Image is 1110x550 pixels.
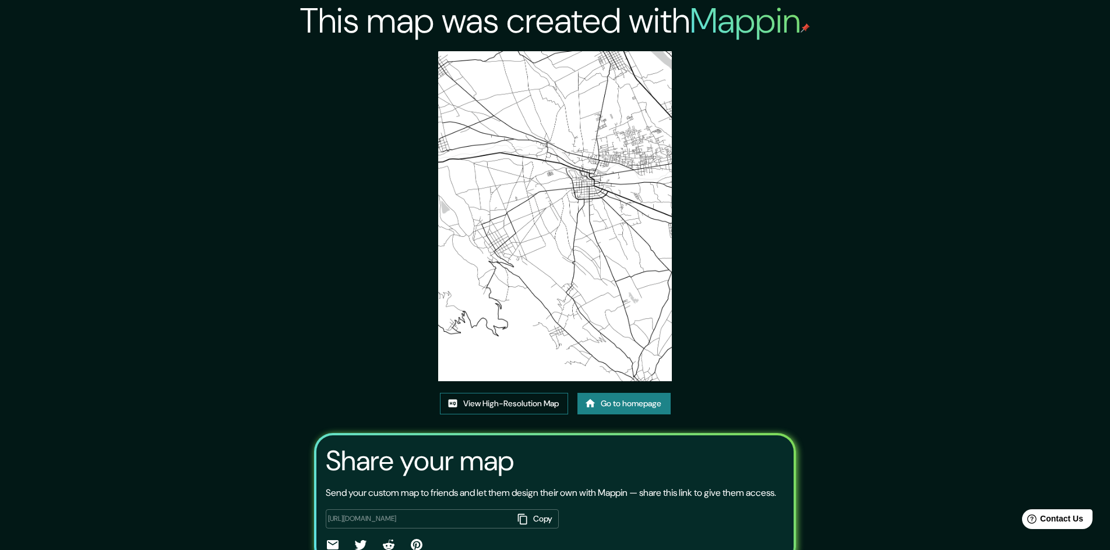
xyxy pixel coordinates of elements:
[326,486,776,500] p: Send your custom map to friends and let them design their own with Mappin — share this link to gi...
[513,509,559,528] button: Copy
[440,393,568,414] a: View High-Resolution Map
[326,445,514,477] h3: Share your map
[577,393,671,414] a: Go to homepage
[801,23,810,33] img: mappin-pin
[1006,505,1097,537] iframe: Help widget launcher
[438,51,672,381] img: created-map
